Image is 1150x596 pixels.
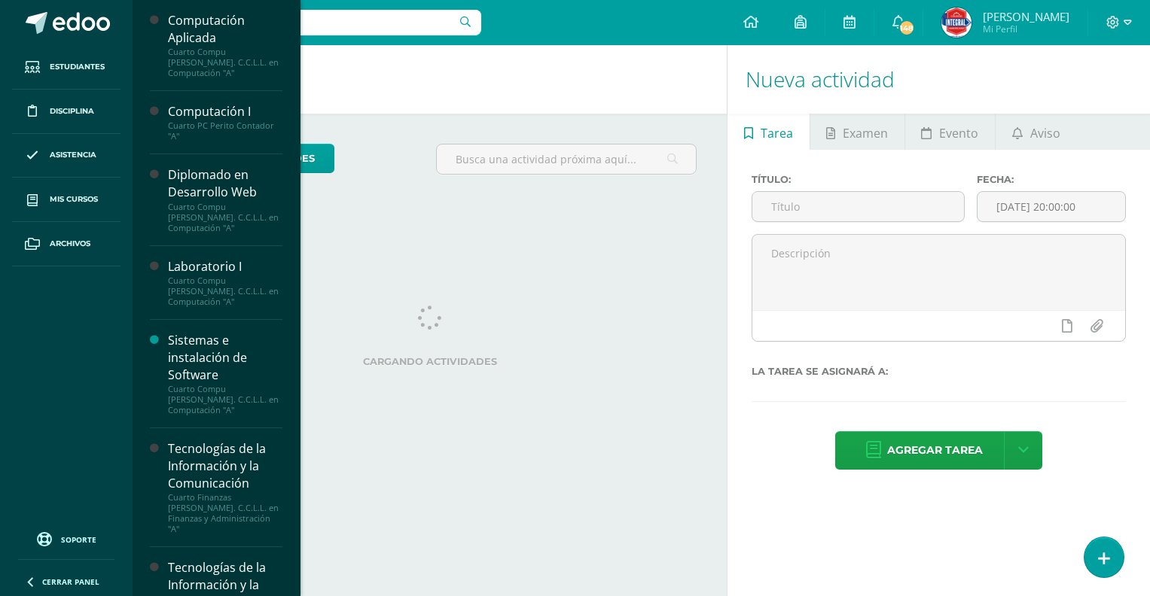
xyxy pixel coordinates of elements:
[168,103,282,120] div: Computación I
[18,528,114,549] a: Soporte
[12,45,120,90] a: Estudiantes
[168,12,282,78] a: Computación AplicadaCuarto Compu [PERSON_NAME]. C.C.L.L. en Computación "A"
[843,115,888,151] span: Examen
[168,440,282,534] a: Tecnologías de la Información y la ComunicaciónCuarto Finanzas [PERSON_NAME]. C.C.L.L. en Finanza...
[168,166,282,201] div: Diplomado en Desarrollo Web
[168,258,282,307] a: Laboratorio ICuarto Compu [PERSON_NAME]. C.C.L.L. en Computación "A"
[142,10,481,35] input: Busca un usuario...
[168,492,282,534] div: Cuarto Finanzas [PERSON_NAME]. C.C.L.L. en Finanzas y Administración "A"
[42,576,99,587] span: Cerrar panel
[50,193,98,205] span: Mis cursos
[810,114,904,150] a: Examen
[12,134,120,178] a: Asistencia
[983,9,1069,24] span: [PERSON_NAME]
[168,12,282,47] div: Computación Aplicada
[50,105,94,117] span: Disciplina
[728,114,809,150] a: Tarea
[61,534,96,545] span: Soporte
[887,432,983,469] span: Agregar tarea
[168,47,282,78] div: Cuarto Compu [PERSON_NAME]. C.C.L.L. en Computación "A"
[898,20,915,36] span: 148
[168,103,282,141] a: Computación ICuarto PC Perito Contador "A"
[978,192,1125,221] input: Fecha de entrega
[996,114,1076,150] a: Aviso
[761,115,793,151] span: Tarea
[50,238,90,250] span: Archivos
[941,8,972,38] img: 5b05793df8038e2f74dd67e63a03d3f6.png
[905,114,995,150] a: Evento
[168,166,282,233] a: Diplomado en Desarrollo WebCuarto Compu [PERSON_NAME]. C.C.L.L. en Computación "A"
[168,332,282,384] div: Sistemas e instalación de Software
[752,192,964,221] input: Título
[983,23,1069,35] span: Mi Perfil
[168,440,282,492] div: Tecnologías de la Información y la Comunicación
[50,61,105,73] span: Estudiantes
[752,366,1126,377] label: La tarea se asignará a:
[168,332,282,415] a: Sistemas e instalación de SoftwareCuarto Compu [PERSON_NAME]. C.C.L.L. en Computación "A"
[163,356,697,367] label: Cargando actividades
[746,45,1132,114] h1: Nueva actividad
[12,222,120,266] a: Archivos
[437,144,697,174] input: Busca una actividad próxima aquí...
[168,202,282,233] div: Cuarto Compu [PERSON_NAME]. C.C.L.L. en Computación "A"
[168,275,282,307] div: Cuarto Compu [PERSON_NAME]. C.C.L.L. en Computación "A"
[168,258,282,275] div: Laboratorio I
[168,384,282,415] div: Cuarto Compu [PERSON_NAME]. C.C.L.L. en Computación "A"
[12,90,120,134] a: Disciplina
[752,174,965,185] label: Título:
[151,45,709,114] h1: Actividades
[168,120,282,141] div: Cuarto PC Perito Contador "A"
[977,174,1126,185] label: Fecha:
[1030,115,1060,151] span: Aviso
[939,115,978,151] span: Evento
[50,149,96,161] span: Asistencia
[12,178,120,222] a: Mis cursos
